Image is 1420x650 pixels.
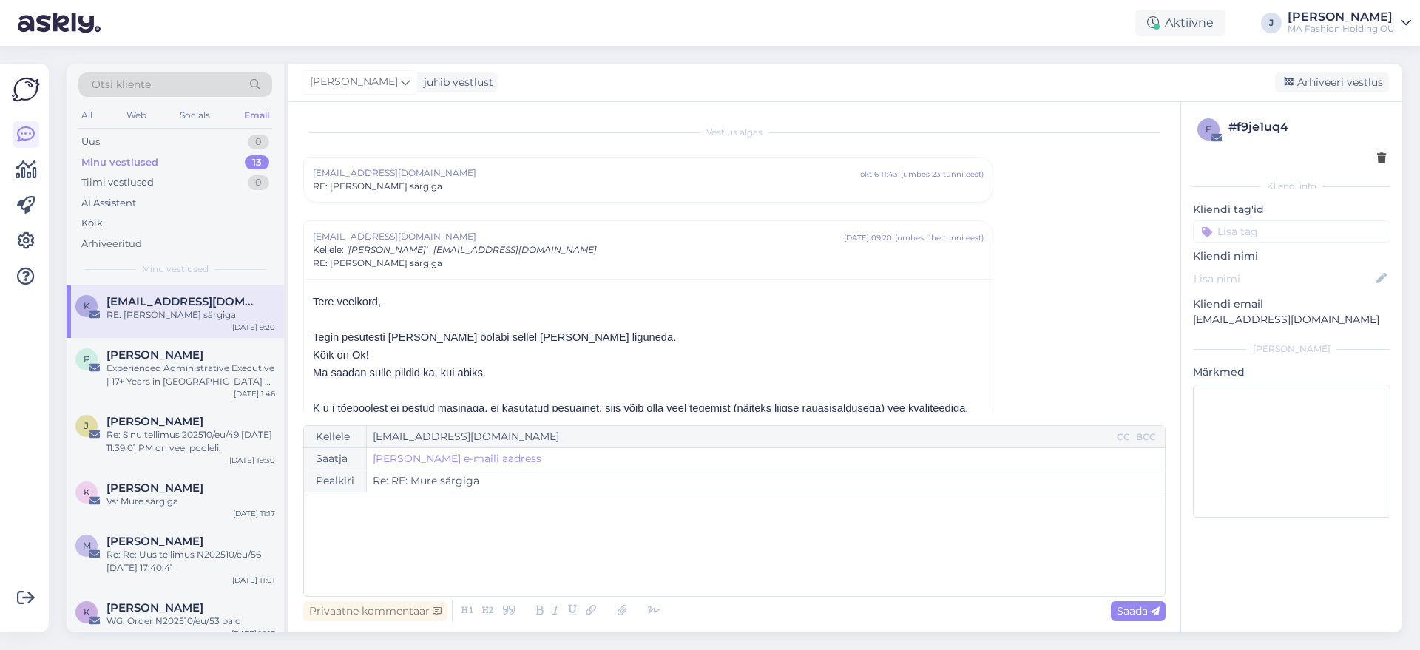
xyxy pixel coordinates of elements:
span: Minu vestlused [142,263,209,276]
span: f [1206,123,1211,135]
div: [DATE] 09:20 [844,232,892,243]
p: Kliendi tag'id [1193,202,1390,217]
div: 0 [248,175,269,190]
div: 0 [248,135,269,149]
span: [PERSON_NAME] [310,74,398,90]
div: [DATE] 11:17 [233,508,275,519]
div: WG: Order N202510/eu/53 paid [106,615,275,628]
div: ( umbes ühe tunni eest ) [895,232,984,243]
a: [PERSON_NAME] e-maili aadress [373,451,541,467]
div: # f9je1uq4 [1228,118,1386,136]
span: Kõik on Ok! [313,349,369,361]
input: Recepient... [367,426,1114,447]
p: Kliendi nimi [1193,248,1390,264]
span: Tere veelkord, [313,296,381,308]
div: Arhiveeritud [81,237,142,251]
div: Privaatne kommentaar [303,601,447,621]
span: Tegin pesutesti [PERSON_NAME] ööläbi sellel [PERSON_NAME] liguneda. [313,331,676,343]
span: kairi@marcandre.com [106,295,260,308]
div: Minu vestlused [81,155,158,170]
div: ( umbes 23 tunni eest ) [901,169,984,180]
div: Re: Sinu tellimus 202510/eu/49 [DATE] 11:39:01 PM on veel pooleli. [106,428,275,455]
div: 13 [245,155,269,170]
div: Re: Re: Uus tellimus N202510/eu/56 [DATE] 17:40:41 [106,548,275,575]
div: RE: [PERSON_NAME] särgiga [106,308,275,322]
div: Tiimi vestlused [81,175,154,190]
a: [PERSON_NAME]MA Fashion Holding OÜ [1288,11,1411,35]
div: Vestlus algas [303,126,1166,139]
img: Askly Logo [12,75,40,104]
div: Saatja [304,448,367,470]
div: Kõik [81,216,103,231]
span: Marika Teder [106,535,203,548]
span: P [84,353,90,365]
div: [DATE] 11:01 [232,575,275,586]
span: Ma saadan sulle pildid ka, kui abiks. [313,367,486,379]
span: M [83,540,91,551]
div: Email [241,106,272,125]
input: Lisa tag [1193,220,1390,243]
div: Experienced Administrative Executive | 17+ Years in [GEOGRAPHIC_DATA] & International Operations [106,362,275,388]
div: okt 6 11:43 [860,169,898,180]
div: [DATE] 9:20 [232,322,275,333]
div: [DATE] 19:17 [231,628,275,639]
div: MA Fashion Holding OÜ [1288,23,1395,35]
span: [EMAIL_ADDRESS][DOMAIN_NAME] [313,166,860,180]
div: [PERSON_NAME] [1193,342,1390,356]
div: juhib vestlust [418,75,493,90]
div: Vs: Mure särgiga [106,495,275,508]
span: J [84,420,89,431]
div: Socials [177,106,213,125]
div: Web [124,106,149,125]
div: Kellele [304,426,367,447]
span: Kerly Espenberg [106,481,203,495]
div: CC [1114,430,1133,444]
div: AI Assistent [81,196,136,211]
input: Lisa nimi [1194,271,1373,287]
span: [EMAIL_ADDRESS][DOMAIN_NAME] [433,244,597,255]
div: Arhiveeri vestlus [1275,72,1389,92]
span: [EMAIL_ADDRESS][DOMAIN_NAME] [313,230,844,243]
div: Uus [81,135,100,149]
p: [EMAIL_ADDRESS][DOMAIN_NAME] [1193,312,1390,328]
div: [DATE] 19:30 [229,455,275,466]
span: K [84,487,90,498]
span: RE: [PERSON_NAME] särgiga [313,257,442,270]
span: K u i tõepoolest ei pestud masinaga, ei kasutatud pesuainet, siis võib olla veel tegemist (näitek... [313,402,968,414]
div: Aktiivne [1135,10,1225,36]
span: Pawan Kumar [106,348,203,362]
div: [PERSON_NAME] [1288,11,1395,23]
span: '[PERSON_NAME]' [347,244,427,255]
div: BCC [1133,430,1159,444]
div: Pealkiri [304,470,367,492]
div: All [78,106,95,125]
span: Kateryna Amirova [106,601,203,615]
div: [DATE] 1:46 [234,388,275,399]
div: J [1261,13,1282,33]
p: Märkmed [1193,365,1390,380]
span: RE: [PERSON_NAME] särgiga [313,180,442,193]
span: Saada [1117,604,1160,617]
p: Kliendi email [1193,297,1390,312]
div: Kliendi info [1193,180,1390,193]
span: Kellele : [313,244,344,255]
span: Otsi kliente [92,77,151,92]
input: Write subject here... [367,470,1165,492]
span: K [84,606,90,617]
span: Janne Juur [106,415,203,428]
span: k [84,300,90,311]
